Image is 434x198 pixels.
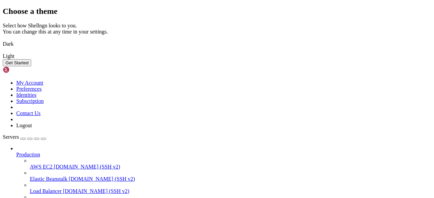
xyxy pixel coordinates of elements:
[16,110,41,116] a: Contact Us
[16,123,32,128] a: Logout
[3,59,31,66] button: Get Started
[16,152,40,157] span: Production
[3,41,431,47] div: Dark
[3,7,431,16] h2: Choose a theme
[16,86,42,92] a: Preferences
[30,188,431,194] a: Load Balancer [DOMAIN_NAME] (SSH v2)
[30,164,431,170] a: AWS EC2 [DOMAIN_NAME] (SSH v2)
[54,164,120,170] span: [DOMAIN_NAME] (SSH v2)
[63,188,130,194] span: [DOMAIN_NAME] (SSH v2)
[30,158,431,170] li: AWS EC2 [DOMAIN_NAME] (SSH v2)
[16,80,43,86] a: My Account
[16,98,44,104] a: Subscription
[30,164,53,170] span: AWS EC2
[3,134,46,140] a: Servers
[3,66,42,73] img: Shellngn
[30,182,431,194] li: Load Balancer [DOMAIN_NAME] (SSH v2)
[3,23,431,35] div: Select how Shellngn looks to you. You can change this at any time in your settings.
[30,176,431,182] a: Elastic Beanstalk [DOMAIN_NAME] (SSH v2)
[3,53,431,59] div: Light
[30,188,62,194] span: Load Balancer
[16,92,37,98] a: Identities
[16,152,431,158] a: Production
[3,134,19,140] span: Servers
[69,176,135,182] span: [DOMAIN_NAME] (SSH v2)
[30,170,431,182] li: Elastic Beanstalk [DOMAIN_NAME] (SSH v2)
[30,176,67,182] span: Elastic Beanstalk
